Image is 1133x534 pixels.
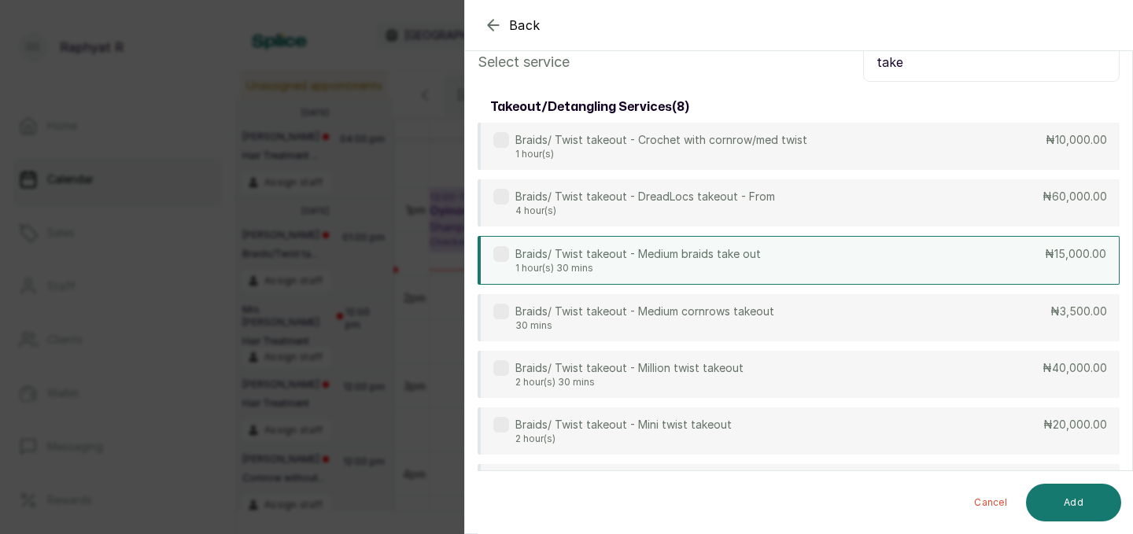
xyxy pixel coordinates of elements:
p: 2 hour(s) 30 mins [515,376,744,389]
p: ₦10,000.00 [1046,132,1107,148]
p: ₦60,000.00 [1043,189,1107,204]
button: Back [484,16,541,35]
p: Select service [478,51,570,73]
p: 1 hour(s) 30 mins [515,262,761,274]
p: Braids/ Twist takeout - Medium cornrows takeout [515,304,774,319]
p: Braids/ Twist takeout - Crochet with cornrow/med twist [515,132,807,148]
p: ₦15,000.00 [1045,246,1106,262]
p: Braids/ Twist takeout - Mini twist takeout [515,417,732,433]
p: 1 hour(s) [515,148,807,160]
p: Braids/ Twist takeout - Medium braids take out [515,246,761,262]
button: Add [1026,484,1121,521]
button: Cancel [961,484,1020,521]
p: ₦40,000.00 [1043,360,1107,376]
p: 30 mins [515,319,774,332]
p: Braids/ Twist takeout - DreadLocs takeout - From [515,189,775,204]
p: Braids/ Twist takeout - Million twist takeout [515,360,744,376]
span: Back [509,16,541,35]
h3: takeout/detangling services ( 8 ) [490,98,689,116]
p: ₦3,500.00 [1050,304,1107,319]
p: 4 hour(s) [515,204,775,217]
p: 2 hour(s) [515,433,732,445]
input: Search. [863,42,1120,82]
p: ₦20,000.00 [1043,417,1107,433]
